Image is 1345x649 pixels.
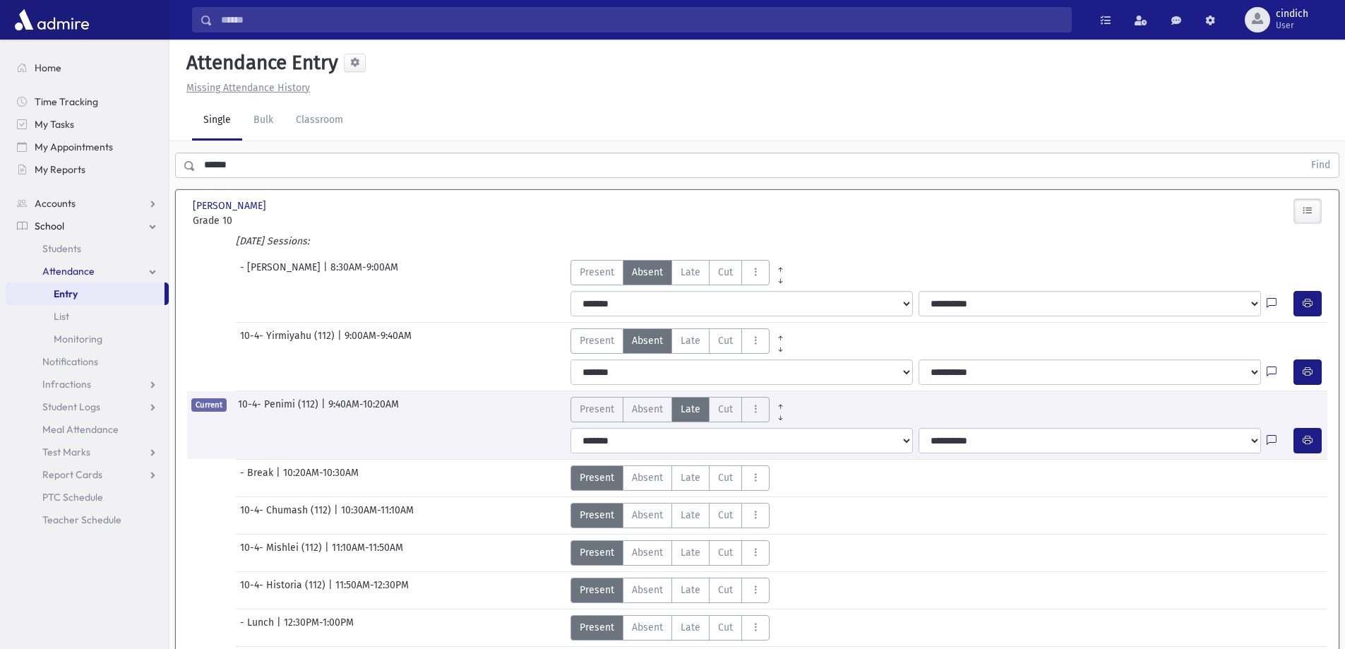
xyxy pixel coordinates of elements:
a: Single [192,101,242,141]
a: Notifications [6,350,169,373]
a: Classroom [285,101,354,141]
a: Entry [6,282,165,305]
span: Grade 10 [193,213,369,228]
span: Late [681,508,700,523]
span: Time Tracking [35,95,98,108]
span: My Tasks [35,118,74,131]
i: [DATE] Sessions: [236,235,309,247]
span: 10-4- Yirmiyahu (112) [240,328,337,354]
span: 10:30AM-11:10AM [341,503,414,528]
img: AdmirePro [11,6,92,34]
span: Test Marks [42,446,90,458]
span: Monitoring [54,333,102,345]
span: Cut [718,583,733,597]
span: Present [580,470,614,485]
span: Absent [632,470,663,485]
a: All Later [770,340,791,351]
span: 11:10AM-11:50AM [332,540,403,566]
span: | [321,397,328,422]
a: Infractions [6,373,169,395]
span: Late [681,265,700,280]
a: Bulk [242,101,285,141]
div: AttTypes [570,578,770,603]
div: AttTypes [570,260,791,285]
a: All Later [770,408,791,419]
span: Meal Attendance [42,423,119,436]
a: Missing Attendance History [181,82,310,94]
span: - Lunch [240,615,277,641]
a: Teacher Schedule [6,508,169,531]
button: Find [1303,153,1339,177]
a: PTC Schedule [6,486,169,508]
div: AttTypes [570,503,770,528]
span: 9:00AM-9:40AM [345,328,412,354]
span: Cut [718,402,733,417]
a: Student Logs [6,395,169,418]
span: Cut [718,333,733,348]
span: Accounts [35,197,76,210]
span: Cut [718,508,733,523]
span: Present [580,620,614,635]
span: Absent [632,620,663,635]
span: | [323,260,330,285]
span: Absent [632,265,663,280]
span: Present [580,583,614,597]
span: | [337,328,345,354]
span: Late [681,545,700,560]
span: School [35,220,64,232]
span: List [54,310,69,323]
a: Meal Attendance [6,418,169,441]
span: 10-4- Chumash (112) [240,503,334,528]
a: My Appointments [6,136,169,158]
a: School [6,215,169,237]
span: Absent [632,545,663,560]
a: Report Cards [6,463,169,486]
span: Absent [632,508,663,523]
a: Monitoring [6,328,169,350]
span: | [277,615,284,641]
span: Home [35,61,61,74]
span: 10:20AM-10:30AM [283,465,359,491]
a: Test Marks [6,441,169,463]
span: Student Logs [42,400,100,413]
span: 10-4- Penimi (112) [238,397,321,422]
span: | [328,578,335,603]
span: User [1276,20,1308,31]
a: All Later [770,271,791,282]
a: All Prior [770,260,791,271]
span: Late [681,583,700,597]
span: Absent [632,402,663,417]
div: AttTypes [570,540,770,566]
a: All Prior [770,328,791,340]
h5: Attendance Entry [181,51,338,75]
span: Late [681,620,700,635]
span: Present [580,402,614,417]
span: | [276,465,283,491]
span: 9:40AM-10:20AM [328,397,399,422]
span: Notifications [42,355,98,368]
span: Late [681,333,700,348]
span: PTC Schedule [42,491,103,504]
span: | [325,540,332,566]
span: Current [191,398,227,412]
span: Late [681,470,700,485]
span: 10-4- Historia (112) [240,578,328,603]
span: Cut [718,470,733,485]
span: My Appointments [35,141,113,153]
span: Teacher Schedule [42,513,121,526]
div: AttTypes [570,328,791,354]
span: 8:30AM-9:00AM [330,260,398,285]
div: AttTypes [570,397,791,422]
span: Late [681,402,700,417]
a: My Reports [6,158,169,181]
span: 10-4- Mishlei (112) [240,540,325,566]
a: Home [6,56,169,79]
span: - Break [240,465,276,491]
span: | [334,503,341,528]
span: 11:50AM-12:30PM [335,578,409,603]
input: Search [213,7,1071,32]
a: Time Tracking [6,90,169,113]
span: 12:30PM-1:00PM [284,615,354,641]
u: Missing Attendance History [186,82,310,94]
span: Present [580,508,614,523]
